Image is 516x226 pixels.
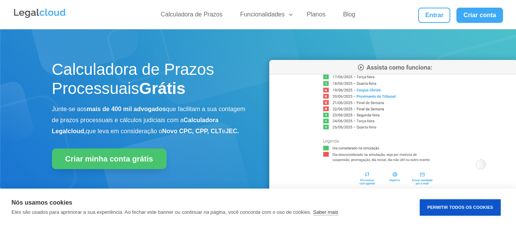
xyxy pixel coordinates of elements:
[225,128,239,134] b: JEC.
[156,11,227,22] a: Calculadora de Prazos
[236,11,294,22] a: Funcionalidades
[11,209,311,215] p: Eles são usados para aprimorar a sua experiência. Ao fechar este banner ou continuar na página, v...
[338,11,360,22] a: Blog
[139,79,185,97] strong: Grátis
[13,14,66,20] a: Logo da Legalcloud
[52,117,219,134] b: Calculadora Legalcloud,
[418,8,450,23] a: Entrar
[13,8,66,19] img: Legalcloud Logo
[313,209,338,215] a: Saber mais
[52,60,247,102] h1: Calculadora de Prazos Processuais
[52,104,247,137] p: Junte-se aos que facilitam a sua contagem de prazos processuais e cálculos judiciais com a que le...
[52,149,167,169] a: Criar minha conta grátis
[302,11,330,22] a: Planos
[87,106,166,112] b: mais de 400 mil advogados
[162,128,222,134] b: Novo CPC, CPP, CLT
[11,199,72,206] strong: Nós usamos cookies
[420,199,501,216] button: Permitir Todos os Cookies
[456,8,503,23] a: Criar conta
